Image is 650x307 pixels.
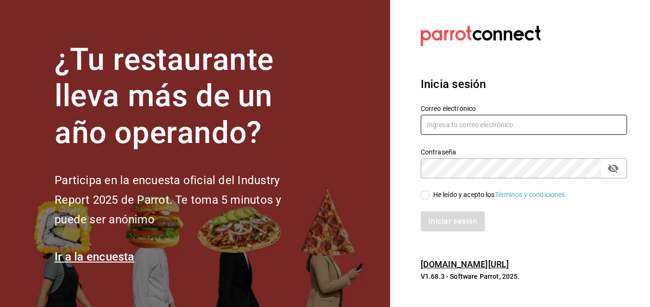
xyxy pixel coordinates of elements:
[495,191,567,198] a: Términos y condiciones.
[55,171,313,229] h2: Participa en la encuesta oficial del Industry Report 2025 de Parrot. Te toma 5 minutos y puede se...
[55,42,313,152] h1: ¿Tu restaurante lleva más de un año operando?
[421,259,509,269] a: [DOMAIN_NAME][URL]
[421,272,627,281] p: V1.68.3 - Software Parrot, 2025.
[605,160,621,176] button: Campo de contraseña
[421,148,627,155] label: Contraseña
[55,250,134,263] a: Ir a la encuesta
[421,115,627,135] input: Ingresa tu correo electrónico
[433,190,567,200] div: He leído y acepto los
[421,76,627,93] h3: Inicia sesión
[421,105,627,111] label: Correo electrónico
